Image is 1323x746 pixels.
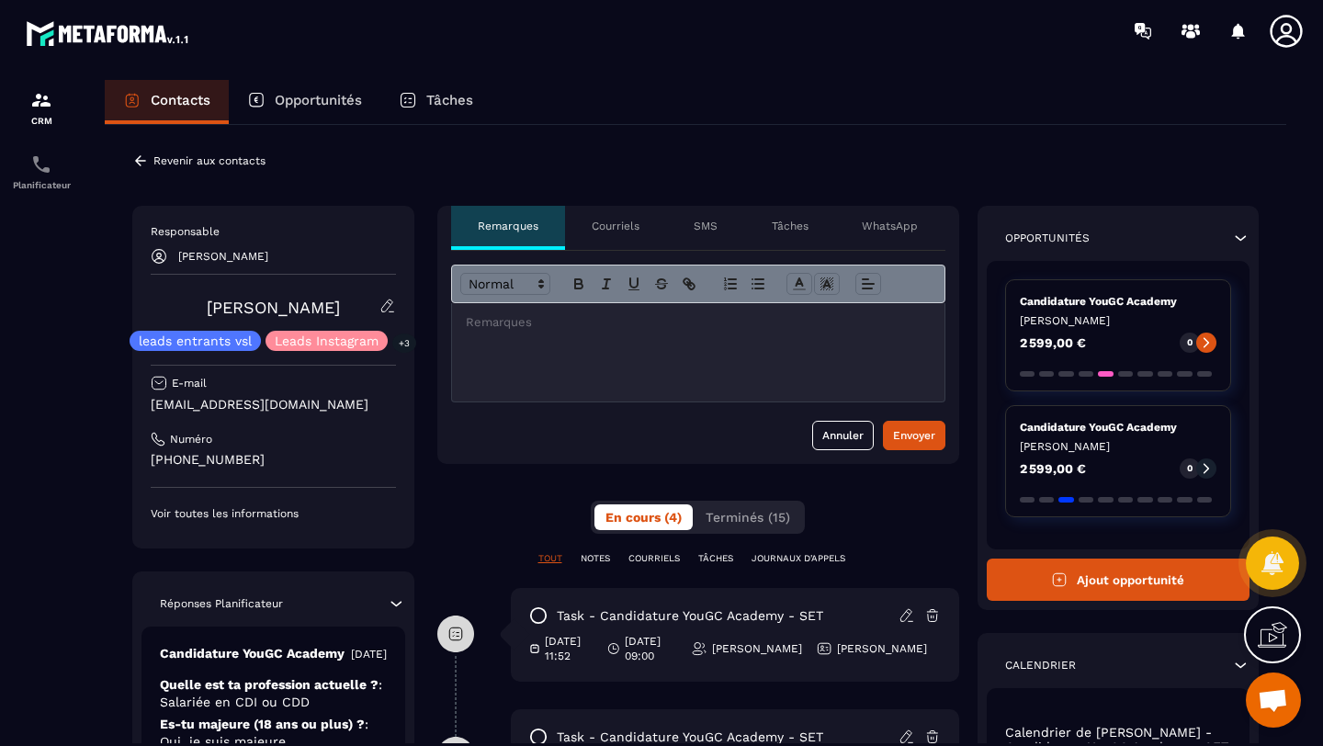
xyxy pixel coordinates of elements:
p: +3 [392,333,416,353]
p: [PHONE_NUMBER] [151,451,396,469]
p: Contacts [151,92,210,108]
p: Planificateur [5,180,78,190]
p: [DATE] 09:00 [625,634,677,663]
p: Revenir aux contacts [153,154,266,167]
p: TÂCHES [698,552,733,565]
a: schedulerschedulerPlanificateur [5,140,78,204]
p: COURRIELS [628,552,680,565]
p: [DATE] [351,647,387,661]
p: [PERSON_NAME] [1020,313,1217,328]
p: NOTES [581,552,610,565]
span: Terminés (15) [706,510,790,525]
img: logo [26,17,191,50]
p: Quelle est ta profession actuelle ? [160,676,387,711]
p: task - Candidature YouGC Academy - SET [557,729,823,746]
p: Candidature YouGC Academy [160,645,345,662]
a: Contacts [105,80,229,124]
p: leads entrants vsl [139,334,252,347]
button: Envoyer [883,421,945,450]
p: Opportunités [275,92,362,108]
p: Leads Instagram [275,334,379,347]
p: Opportunités [1005,231,1090,245]
a: Opportunités [229,80,380,124]
p: TOUT [538,552,562,565]
p: 2 599,00 € [1020,462,1086,475]
img: scheduler [30,153,52,175]
p: E-mail [172,376,207,390]
p: Candidature YouGC Academy [1020,420,1217,435]
p: Numéro [170,432,212,446]
p: Tâches [772,219,808,233]
p: CRM [5,116,78,126]
button: Ajout opportunité [987,559,1250,601]
a: Ouvrir le chat [1246,673,1301,728]
p: [PERSON_NAME] [1020,439,1217,454]
p: task - Candidature YouGC Academy - SET [557,607,823,625]
p: 0 [1187,336,1193,349]
p: Responsable [151,224,396,239]
p: [PERSON_NAME] [712,641,802,656]
p: 0 [1187,462,1193,475]
span: En cours (4) [605,510,682,525]
p: Tâches [426,92,473,108]
a: Tâches [380,80,492,124]
button: En cours (4) [594,504,693,530]
p: Calendrier [1005,658,1076,673]
p: [DATE] 11:52 [545,634,594,663]
a: formationformationCRM [5,75,78,140]
p: Voir toutes les informations [151,506,396,521]
p: 2 599,00 € [1020,336,1086,349]
p: [EMAIL_ADDRESS][DOMAIN_NAME] [151,396,396,413]
p: WhatsApp [862,219,918,233]
p: SMS [694,219,718,233]
a: [PERSON_NAME] [207,298,340,317]
p: [PERSON_NAME] [178,250,268,263]
button: Annuler [812,421,874,450]
p: [PERSON_NAME] [837,641,927,656]
button: Terminés (15) [695,504,801,530]
p: JOURNAUX D'APPELS [752,552,845,565]
div: Envoyer [893,426,935,445]
img: formation [30,89,52,111]
p: Réponses Planificateur [160,596,283,611]
p: Courriels [592,219,639,233]
p: Remarques [478,219,538,233]
p: Candidature YouGC Academy [1020,294,1217,309]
